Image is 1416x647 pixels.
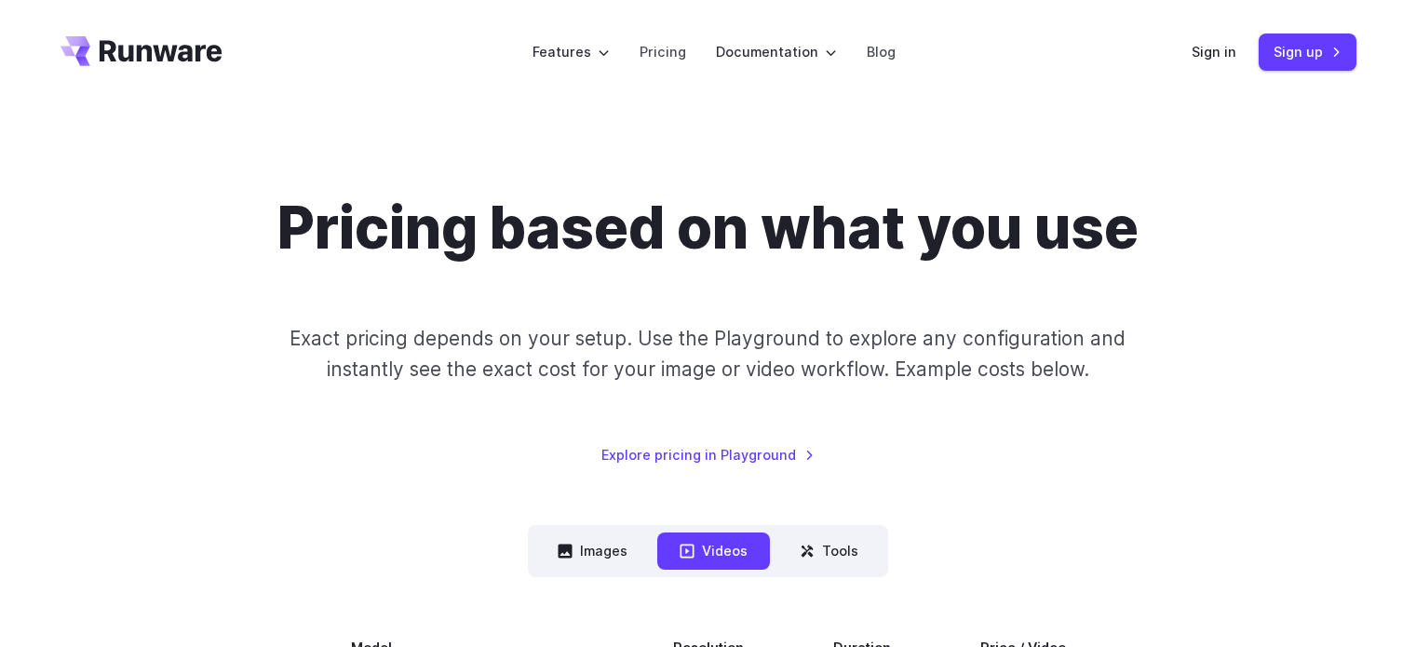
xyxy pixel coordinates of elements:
a: Go to / [61,36,223,66]
a: Blog [867,41,896,62]
a: Pricing [640,41,686,62]
button: Images [535,532,650,569]
label: Documentation [716,41,837,62]
a: Sign up [1259,34,1356,70]
a: Explore pricing in Playground [601,444,815,465]
h1: Pricing based on what you use [277,194,1139,263]
label: Features [533,41,610,62]
button: Tools [777,532,881,569]
a: Sign in [1192,41,1236,62]
p: Exact pricing depends on your setup. Use the Playground to explore any configuration and instantl... [254,323,1161,385]
button: Videos [657,532,770,569]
